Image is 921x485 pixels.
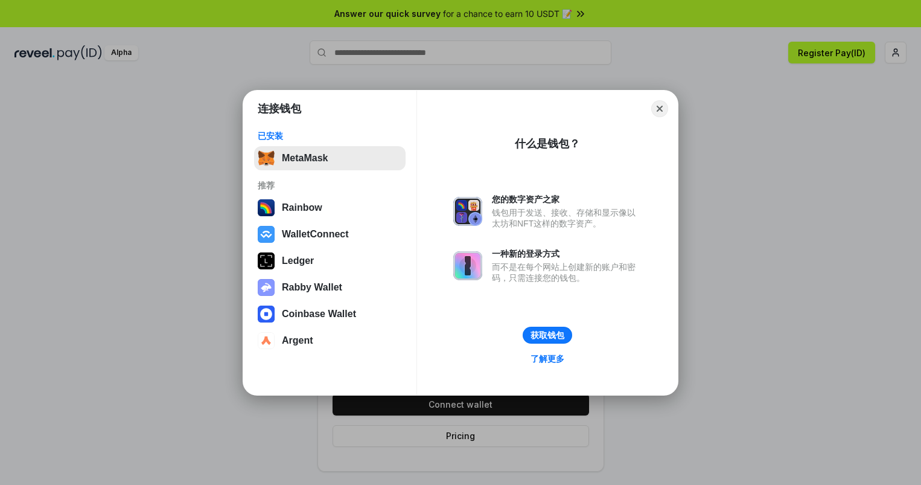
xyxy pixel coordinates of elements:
img: svg+xml,%3Csvg%20xmlns%3D%22http%3A%2F%2Fwww.w3.org%2F2000%2Fsvg%22%20width%3D%2228%22%20height%3... [258,252,275,269]
img: svg+xml,%3Csvg%20xmlns%3D%22http%3A%2F%2Fwww.w3.org%2F2000%2Fsvg%22%20fill%3D%22none%22%20viewBox... [258,279,275,296]
div: 钱包用于发送、接收、存储和显示像以太坊和NFT这样的数字资产。 [492,207,642,229]
img: svg+xml,%3Csvg%20xmlns%3D%22http%3A%2F%2Fwww.w3.org%2F2000%2Fsvg%22%20fill%3D%22none%22%20viewBox... [453,251,482,280]
div: 而不是在每个网站上创建新的账户和密码，只需连接您的钱包。 [492,262,642,283]
div: Rabby Wallet [282,282,342,293]
div: Argent [282,335,313,346]
button: WalletConnect [254,222,406,246]
div: 已安装 [258,130,402,141]
img: svg+xml,%3Csvg%20width%3D%2228%22%20height%3D%2228%22%20viewBox%3D%220%200%2028%2028%22%20fill%3D... [258,226,275,243]
div: Ledger [282,255,314,266]
div: MetaMask [282,153,328,164]
button: Rabby Wallet [254,275,406,300]
div: 您的数字资产之家 [492,194,642,205]
div: 获取钱包 [531,330,564,341]
button: Coinbase Wallet [254,302,406,326]
button: MetaMask [254,146,406,170]
button: Close [651,100,668,117]
img: svg+xml,%3Csvg%20xmlns%3D%22http%3A%2F%2Fwww.w3.org%2F2000%2Fsvg%22%20fill%3D%22none%22%20viewBox... [453,197,482,226]
button: Rainbow [254,196,406,220]
h1: 连接钱包 [258,101,301,116]
a: 了解更多 [523,351,572,367]
div: 一种新的登录方式 [492,248,642,259]
img: svg+xml,%3Csvg%20fill%3D%22none%22%20height%3D%2233%22%20viewBox%3D%220%200%2035%2033%22%20width%... [258,150,275,167]
img: svg+xml,%3Csvg%20width%3D%2228%22%20height%3D%2228%22%20viewBox%3D%220%200%2028%2028%22%20fill%3D... [258,332,275,349]
div: Coinbase Wallet [282,309,356,320]
div: 什么是钱包？ [515,137,580,151]
div: 推荐 [258,180,402,191]
div: WalletConnect [282,229,349,240]
img: svg+xml,%3Csvg%20width%3D%22120%22%20height%3D%22120%22%20viewBox%3D%220%200%20120%20120%22%20fil... [258,199,275,216]
button: Argent [254,329,406,353]
button: 获取钱包 [523,327,572,344]
img: svg+xml,%3Csvg%20width%3D%2228%22%20height%3D%2228%22%20viewBox%3D%220%200%2028%2028%22%20fill%3D... [258,306,275,323]
button: Ledger [254,249,406,273]
div: Rainbow [282,202,322,213]
div: 了解更多 [531,353,564,364]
